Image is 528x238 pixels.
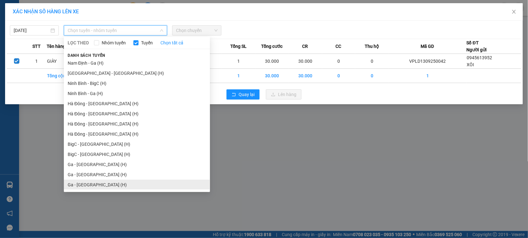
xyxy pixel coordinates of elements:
span: CR [302,43,308,50]
span: Tổng SL [230,43,247,50]
li: Nam Định - Ga (H) [64,58,210,68]
span: LỌC THEO [68,39,89,46]
li: BigC - [GEOGRAPHIC_DATA] (H) [64,139,210,149]
span: XÔI [467,62,474,67]
b: GỬI : VP [PERSON_NAME] [8,46,111,56]
span: Chọn chuyến [176,26,217,35]
li: BigC - [GEOGRAPHIC_DATA] (H) [64,149,210,159]
td: 30.000 [255,54,289,69]
span: Danh sách tuyến [64,53,109,58]
li: Ga - [GEOGRAPHIC_DATA] (H) [64,180,210,190]
li: Hà Đông - [GEOGRAPHIC_DATA] (H) [64,109,210,119]
span: 0945613952 [467,55,492,60]
span: down [160,29,164,32]
td: 0 [355,69,389,83]
td: 30.000 [255,69,289,83]
button: uploadLên hàng [266,89,301,100]
td: 1 [389,69,467,83]
li: Hà Đông - [GEOGRAPHIC_DATA] (H) [64,99,210,109]
span: CC [336,43,342,50]
td: GIÀY [47,54,80,69]
td: 30.000 [289,69,322,83]
li: Hà Đông - [GEOGRAPHIC_DATA] (H) [64,119,210,129]
span: XÁC NHẬN SỐ HÀNG LÊN XE [13,9,79,15]
li: Ninh Bình - Ga (H) [64,88,210,99]
li: Số 10 ngõ 15 Ngọc Hồi, Q.[PERSON_NAME], [GEOGRAPHIC_DATA] [59,16,266,23]
span: STT [32,43,41,50]
td: Tổng cộng [47,69,80,83]
span: Thu hộ [365,43,379,50]
span: Tổng cước [261,43,282,50]
input: 13/09/2025 [14,27,49,34]
button: rollbackQuay lại [227,89,260,100]
li: Ga - [GEOGRAPHIC_DATA] (H) [64,159,210,170]
div: Số ĐT Người gửi [467,39,487,53]
td: 1 [27,54,47,69]
li: [GEOGRAPHIC_DATA] - [GEOGRAPHIC_DATA] (H) [64,68,210,78]
span: close [511,9,517,14]
li: Ga - [GEOGRAPHIC_DATA] (H) [64,170,210,180]
td: VPLD1309250042 [389,54,467,69]
td: 0 [322,54,355,69]
a: Chọn tất cả [160,39,183,46]
span: Nhóm tuyến [99,39,128,46]
span: Chọn tuyến - nhóm tuyến [68,26,163,35]
span: Tên hàng [47,43,65,50]
img: logo.jpg [8,8,40,40]
span: Mã GD [421,43,434,50]
td: 0 [322,69,355,83]
li: Hà Đông - [GEOGRAPHIC_DATA] (H) [64,129,210,139]
span: rollback [232,92,236,97]
td: 30.000 [289,54,322,69]
li: Ninh Bình - BigC (H) [64,78,210,88]
span: Quay lại [239,91,254,98]
button: Close [505,3,523,21]
li: Hotline: 19001155 [59,23,266,31]
span: Tuyến [139,39,155,46]
td: 0 [355,54,389,69]
td: 1 [222,54,255,69]
td: 1 [222,69,255,83]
